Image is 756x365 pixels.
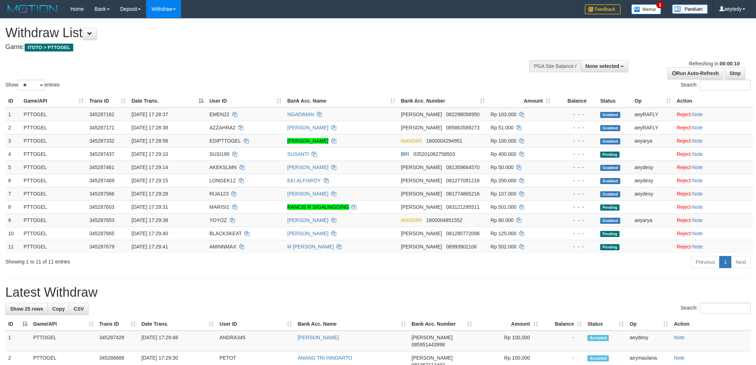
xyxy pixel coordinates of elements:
[409,317,475,331] th: Bank Acc. Number: activate to sort column ascending
[287,217,328,223] a: [PERSON_NAME]
[700,303,751,314] input: Search:
[632,161,674,174] td: aeydesy
[692,125,703,130] a: Note
[556,230,595,237] div: - - -
[600,204,620,211] span: Pending
[600,165,620,171] span: Grabbed
[556,243,595,250] div: - - -
[401,204,442,210] span: [PERSON_NAME]
[5,240,21,253] td: 11
[209,231,242,236] span: BLACKSKEAT
[287,244,334,250] a: M [PERSON_NAME]
[89,204,114,210] span: 345287603
[209,244,236,250] span: AMINNMAX
[209,125,235,130] span: AZZAHRA2
[674,355,685,361] a: Note
[692,164,703,170] a: Note
[672,4,708,14] img: panduan.png
[412,335,453,340] span: [PERSON_NAME]
[677,138,691,144] a: Reject
[5,187,21,200] td: 7
[21,240,86,253] td: PTTOGEL
[401,244,442,250] span: [PERSON_NAME]
[587,335,609,341] span: Accepted
[692,231,703,236] a: Note
[677,244,691,250] a: Reject
[412,342,445,347] span: Copy 085951443998 to clipboard
[677,164,691,170] a: Reject
[556,111,595,118] div: - - -
[656,2,664,8] span: 1
[681,80,751,90] label: Search:
[131,217,168,223] span: [DATE] 17:29:38
[426,217,462,223] span: Copy 1600004851552 to clipboard
[131,164,168,170] span: [DATE] 17:29:14
[5,134,21,147] td: 3
[720,61,740,66] strong: 00:00:10
[21,200,86,213] td: PTTOGEL
[674,94,753,108] th: Action
[21,147,86,161] td: PTTOGEL
[209,217,227,223] span: YOYOZ
[631,4,661,14] img: Button%20Memo.svg
[5,44,497,51] h4: Game:
[600,244,620,250] span: Pending
[131,244,168,250] span: [DATE] 17:29:41
[5,147,21,161] td: 4
[674,134,753,147] td: ·
[89,191,114,197] span: 345287566
[632,94,674,108] th: Op: activate to sort column ascending
[89,151,114,157] span: 345287437
[217,317,295,331] th: User ID: activate to sort column ascending
[491,231,516,236] span: Rp 125.000
[30,331,96,351] td: PTTOGEL
[131,125,168,130] span: [DATE] 17:28:38
[21,121,86,134] td: PTTOGEL
[632,174,674,187] td: aeydesy
[21,108,86,121] td: PTTOGEL
[5,80,60,90] label: Show entries
[131,178,168,183] span: [DATE] 17:29:15
[401,217,422,223] span: MANDIRI
[475,331,541,351] td: Rp 100,000
[287,151,309,157] a: SUSANTI
[597,94,632,108] th: Status
[446,112,479,117] span: Copy 082298058950 to clipboard
[21,161,86,174] td: PTTOGEL
[21,174,86,187] td: PTTOGEL
[412,355,453,361] span: [PERSON_NAME]
[209,164,237,170] span: AKEKSLMN
[86,94,129,108] th: Trans ID: activate to sort column ascending
[674,108,753,121] td: ·
[21,187,86,200] td: PTTOGEL
[48,303,69,315] a: Copy
[600,138,620,144] span: Grabbed
[600,125,620,131] span: Grabbed
[89,112,114,117] span: 345287162
[556,203,595,211] div: - - -
[671,317,751,331] th: Action
[553,94,597,108] th: Balance
[581,60,628,72] button: None selected
[5,174,21,187] td: 6
[446,178,479,183] span: Copy 081277081218 to clipboard
[692,191,703,197] a: Note
[287,164,328,170] a: [PERSON_NAME]
[600,218,620,224] span: Grabbed
[600,191,620,197] span: Grabbed
[585,317,627,331] th: Status: activate to sort column ascending
[5,285,751,300] h1: Latest Withdraw
[674,240,753,253] td: ·
[287,204,349,210] a: RANCIS R SIGALINGGING
[5,317,30,331] th: ID: activate to sort column descending
[692,204,703,210] a: Note
[209,191,229,197] span: RIJA123
[491,151,516,157] span: Rp 400.000
[475,317,541,331] th: Amount: activate to sort column ascending
[491,112,516,117] span: Rp 103.000
[287,178,321,183] a: EKI ALFIARDY
[677,217,691,223] a: Reject
[677,151,691,157] a: Reject
[89,244,114,250] span: 345287679
[287,112,314,117] a: NGADIMAN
